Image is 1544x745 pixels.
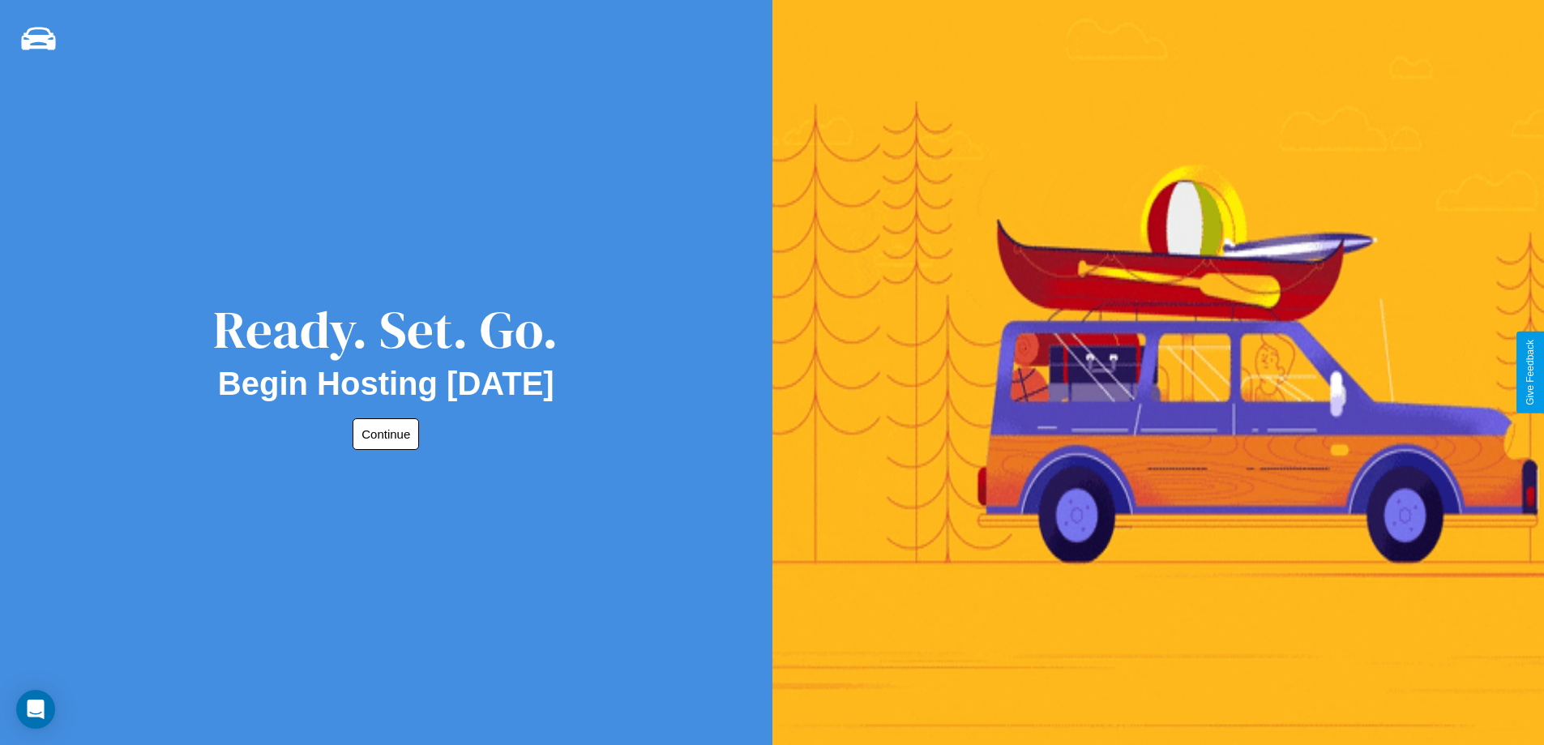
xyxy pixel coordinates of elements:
div: Give Feedback [1525,340,1536,405]
div: Ready. Set. Go. [213,293,558,366]
div: Open Intercom Messenger [16,690,55,729]
button: Continue [353,418,419,450]
h2: Begin Hosting [DATE] [218,366,554,402]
